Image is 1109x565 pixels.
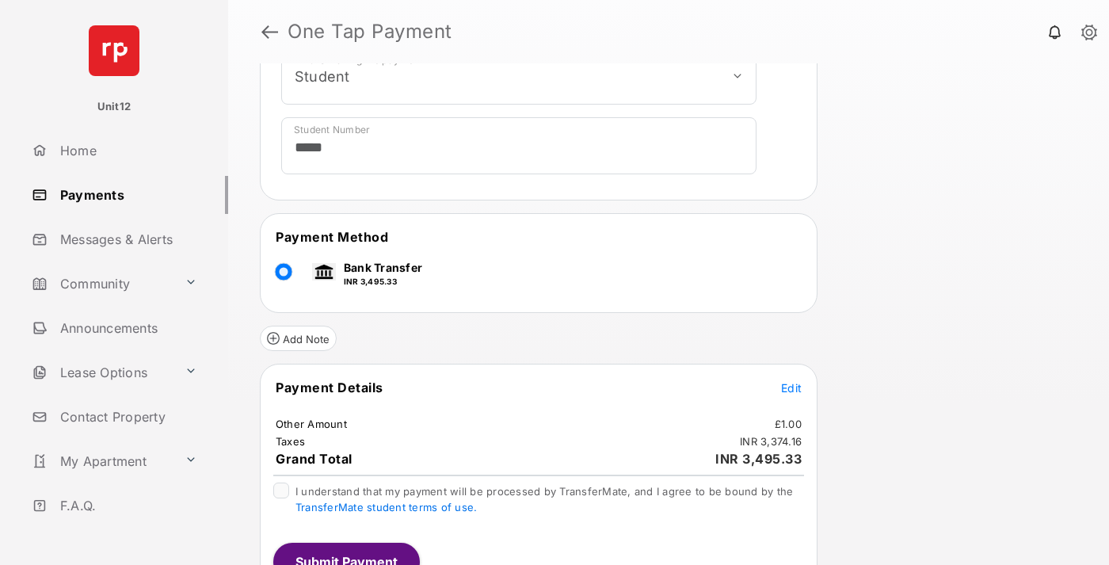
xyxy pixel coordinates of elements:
span: INR 3,495.33 [715,451,802,467]
a: Community [25,265,178,303]
span: I understand that my payment will be processed by TransferMate, and I agree to be bound by the [295,485,793,513]
button: Edit [781,380,802,395]
a: My Apartment [25,442,178,480]
p: INR 3,495.33 [344,276,422,288]
a: Lease Options [25,353,178,391]
a: F.A.Q. [25,487,228,525]
strong: One Tap Payment [288,22,452,41]
a: Announcements [25,309,228,347]
button: Add Note [260,326,337,351]
a: Messages & Alerts [25,220,228,258]
p: Bank Transfer [344,259,422,276]
p: Unit12 [97,99,131,115]
a: TransferMate student terms of use. [295,501,477,513]
td: INR 3,374.16 [739,434,802,449]
td: Taxes [275,434,306,449]
img: bank.png [312,263,336,281]
span: Payment Details [276,380,383,395]
img: svg+xml;base64,PHN2ZyB4bWxucz0iaHR0cDovL3d3dy53My5vcmcvMjAwMC9zdmciIHdpZHRoPSI2NCIgaGVpZ2h0PSI2NC... [89,25,139,76]
span: Edit [781,381,802,395]
td: Other Amount [275,417,348,431]
span: Payment Method [276,229,388,245]
td: £1.00 [774,417,802,431]
a: Payments [25,176,228,214]
span: Grand Total [276,451,353,467]
a: Home [25,132,228,170]
a: Contact Property [25,398,228,436]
